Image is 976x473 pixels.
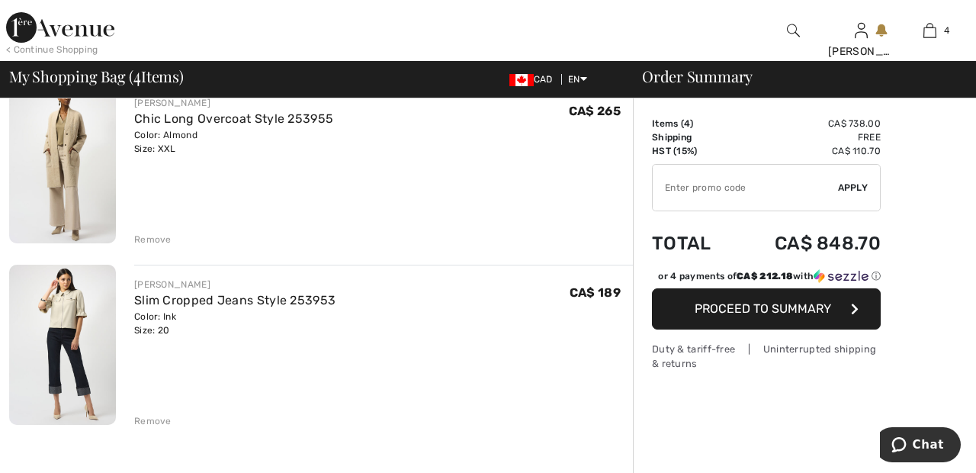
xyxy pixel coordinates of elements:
td: Free [734,130,881,144]
a: 4 [896,21,963,40]
img: My Bag [923,21,936,40]
span: 4 [133,65,141,85]
div: [PERSON_NAME] [134,96,333,110]
td: CA$ 110.70 [734,144,881,158]
span: Proceed to Summary [695,301,831,316]
div: Duty & tariff-free | Uninterrupted shipping & returns [652,342,881,371]
span: CA$ 212.18 [737,271,793,282]
img: Sezzle [814,269,868,283]
div: or 4 payments ofCA$ 212.18withSezzle Click to learn more about Sezzle [652,269,881,288]
span: 4 [944,24,949,37]
iframe: Opens a widget where you can chat to one of our agents [880,427,961,465]
input: Promo code [653,165,838,211]
img: Chic Long Overcoat Style 253955 [9,83,116,243]
div: < Continue Shopping [6,43,98,56]
td: HST (15%) [652,144,734,158]
td: Items ( ) [652,117,734,130]
span: Apply [838,181,868,195]
span: CAD [509,74,559,85]
span: CA$ 189 [570,285,621,300]
span: EN [568,74,587,85]
button: Proceed to Summary [652,288,881,330]
a: Sign In [855,23,868,37]
span: 4 [684,118,690,129]
td: Shipping [652,130,734,144]
img: Slim Cropped Jeans Style 253953 [9,265,116,425]
div: Remove [134,414,172,428]
span: My Shopping Bag ( Items) [9,69,184,84]
span: CA$ 265 [569,104,621,118]
div: or 4 payments of with [658,269,881,283]
div: Remove [134,233,172,246]
img: search the website [787,21,800,40]
td: CA$ 848.70 [734,217,881,269]
img: 1ère Avenue [6,12,114,43]
td: CA$ 738.00 [734,117,881,130]
img: My Info [855,21,868,40]
img: Canadian Dollar [509,74,534,86]
div: [PERSON_NAME] [134,278,335,291]
div: Color: Almond Size: XXL [134,128,333,156]
a: Slim Cropped Jeans Style 253953 [134,293,335,307]
div: Color: Ink Size: 20 [134,310,335,337]
div: [PERSON_NAME] [828,43,895,60]
td: Total [652,217,734,269]
a: Chic Long Overcoat Style 253955 [134,111,333,126]
div: Order Summary [624,69,967,84]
